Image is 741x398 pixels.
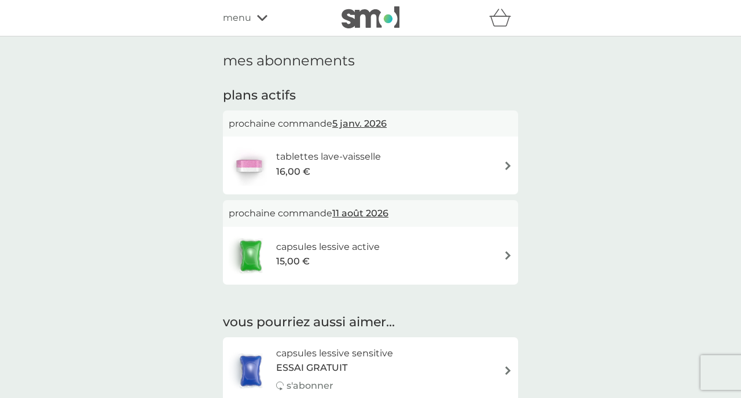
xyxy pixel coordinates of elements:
[223,53,518,69] h1: mes abonnements
[504,161,512,170] img: flèche à droite
[332,202,388,224] span: 11 août 2026
[229,206,512,221] p: prochaine commande
[276,360,347,375] span: ESSAI GRATUIT
[223,314,518,331] h2: vous pourriez aussi aimer...
[504,366,512,375] img: flèche à droite
[276,164,310,179] span: 16,00 €
[229,145,269,186] img: tablettes lave-vaisselle
[342,6,399,28] img: smol
[287,378,333,393] p: s'abonner
[489,6,518,30] div: panier
[229,116,512,131] p: prochaine commande
[276,254,310,269] span: 15,00 €
[504,251,512,260] img: flèche à droite
[276,346,393,361] h6: capsules lessive sensitive
[223,10,251,25] span: menu
[229,235,273,276] img: capsules lessive active
[276,149,381,164] h6: tablettes lave-vaisselle
[223,87,518,105] h2: plans actifs
[276,239,380,255] h6: capsules lessive active
[332,112,387,135] span: 5 janv. 2026
[229,351,273,391] img: capsules lessive sensitive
